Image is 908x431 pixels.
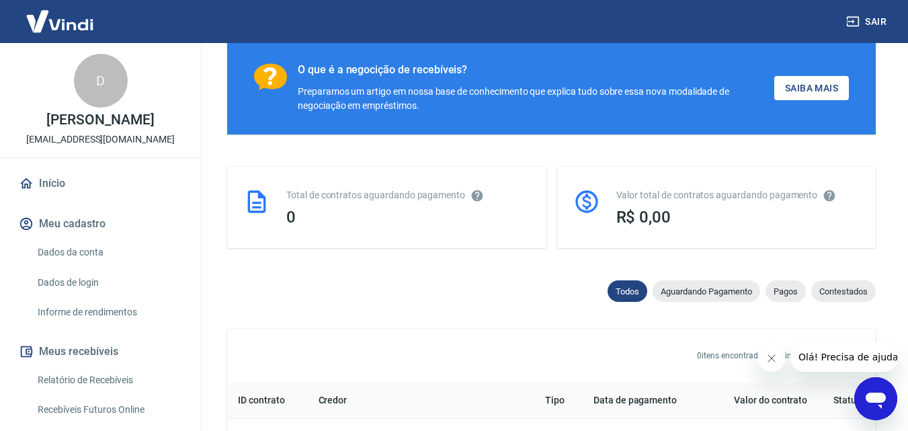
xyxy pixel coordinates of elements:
[32,299,185,326] a: Informe de rendimentos
[32,396,185,424] a: Recebíveis Futuros Online
[653,286,760,297] span: Aguardando Pagamento
[46,113,154,127] p: [PERSON_NAME]
[308,383,535,419] th: Credor
[653,280,760,302] div: Aguardando Pagamento
[286,188,530,202] div: Total de contratos aguardando pagamento
[583,383,706,419] th: Data de pagamento
[298,85,774,113] div: Preparamos um artigo em nossa base de conhecimento que explica tudo sobre essa nova modalidade de...
[697,350,817,362] p: 0 itens encontrados. Página 1 de 0
[32,269,185,297] a: Dados de login
[766,280,806,302] div: Pagos
[758,345,785,372] iframe: Fechar mensagem
[774,76,849,101] a: Saiba Mais
[790,342,897,372] iframe: Mensagem da empresa
[8,9,113,20] span: Olá! Precisa de ajuda?
[818,383,876,419] th: Status
[608,280,647,302] div: Todos
[608,286,647,297] span: Todos
[811,280,876,302] div: Contestados
[16,209,185,239] button: Meu cadastro
[286,208,530,227] div: 0
[843,9,892,34] button: Sair
[254,63,287,91] img: Ícone com um ponto de interrogação.
[811,286,876,297] span: Contestados
[26,132,175,147] p: [EMAIL_ADDRESS][DOMAIN_NAME]
[298,63,774,77] div: O que é a negocição de recebíveis?
[16,169,185,198] a: Início
[706,383,818,419] th: Valor do contrato
[833,340,865,372] span: Filtros
[74,54,128,108] div: D
[32,239,185,266] a: Dados da conta
[470,189,484,202] svg: Esses contratos não se referem à Vindi, mas sim a outras instituições.
[534,383,583,419] th: Tipo
[227,383,308,419] th: ID contrato
[32,366,185,394] a: Relatório de Recebíveis
[616,188,860,202] div: Valor total de contratos aguardando pagamento
[823,189,836,202] svg: O valor comprometido não se refere a pagamentos pendentes na Vindi e sim como garantia a outras i...
[854,377,897,420] iframe: Botão para abrir a janela de mensagens
[16,337,185,366] button: Meus recebíveis
[766,286,806,297] span: Pagos
[16,1,104,42] img: Vindi
[616,208,671,227] span: R$ 0,00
